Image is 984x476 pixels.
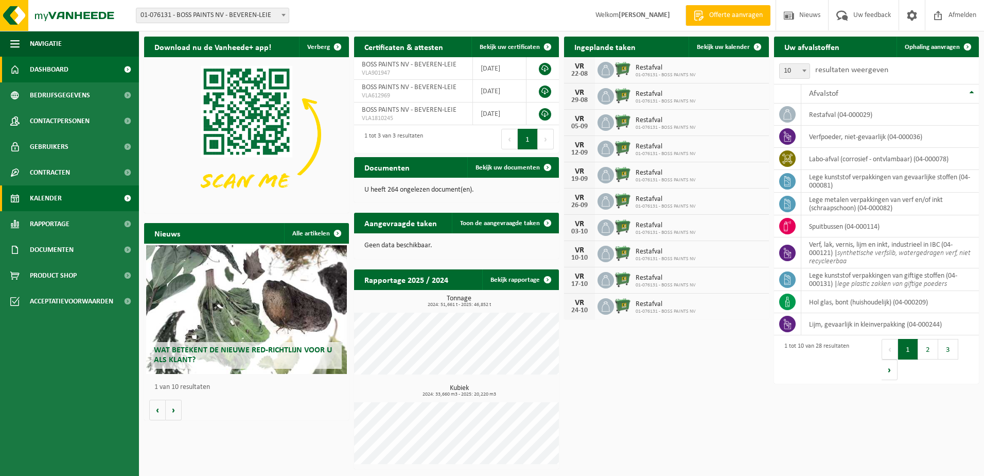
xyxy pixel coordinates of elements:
[569,254,590,262] div: 10-10
[636,169,696,177] span: Restafval
[144,223,190,243] h2: Nieuws
[801,126,979,148] td: verfpoeder, niet-gevaarlijk (04-000036)
[564,37,646,57] h2: Ingeplande taken
[636,151,696,157] span: 01-076131 - BOSS PAINTS NV
[569,97,590,104] div: 29-08
[636,72,696,78] span: 01-076131 - BOSS PAINTS NV
[636,282,696,288] span: 01-076131 - BOSS PAINTS NV
[779,338,849,381] div: 1 tot 10 van 28 resultaten
[473,80,526,103] td: [DATE]
[359,302,559,308] span: 2024: 51,661 t - 2025: 46,852 t
[636,222,696,230] span: Restafval
[636,98,696,105] span: 01-076131 - BOSS PAINTS NV
[136,8,289,23] span: 01-076131 - BOSS PAINTS NV - BEVEREN-LEIE
[569,176,590,183] div: 19-09
[467,157,558,178] a: Bekijk uw documenten
[569,123,590,130] div: 05-09
[154,346,332,364] span: Wat betekent de nieuwe RED-richtlijn voor u als klant?
[636,248,696,256] span: Restafval
[569,167,590,176] div: VR
[144,57,349,211] img: Download de VHEPlus App
[614,60,631,78] img: WB-0660-HPE-GN-01
[284,223,348,244] a: Alle artikelen
[538,129,554,149] button: Next
[362,61,456,69] span: BOSS PAINTS NV - BEVEREN-LEIE
[801,148,979,170] td: labo-afval (corrosief - ontvlambaar) (04-000078)
[362,69,465,77] span: VLA901947
[809,90,838,98] span: Afvalstof
[154,384,344,391] p: 1 van 10 resultaten
[636,177,696,183] span: 01-076131 - BOSS PAINTS NV
[569,141,590,149] div: VR
[30,211,69,237] span: Rapportage
[569,89,590,97] div: VR
[801,193,979,215] td: lege metalen verpakkingen van verf en/of inkt (schraapschoon) (04-000082)
[614,244,631,262] img: WB-0660-HPE-GN-01
[30,134,68,160] span: Gebruikers
[30,82,90,108] span: Bedrijfsgegevens
[476,164,540,171] span: Bekijk uw documenten
[569,62,590,71] div: VR
[614,87,631,104] img: WB-0660-HPE-GN-01
[636,116,696,125] span: Restafval
[518,129,538,149] button: 1
[569,115,590,123] div: VR
[30,57,68,82] span: Dashboard
[636,64,696,72] span: Restafval
[707,10,765,21] span: Offerte aanvragen
[636,274,696,282] span: Restafval
[359,295,559,308] h3: Tonnage
[362,114,465,123] span: VLA1810245
[364,186,549,194] p: U heeft 264 ongelezen document(en).
[30,108,90,134] span: Contactpersonen
[359,385,559,397] h3: Kubiek
[636,203,696,210] span: 01-076131 - BOSS PAINTS NV
[569,194,590,202] div: VR
[30,237,74,263] span: Documenten
[689,37,768,57] a: Bekijk uw kalender
[882,339,898,360] button: Previous
[146,245,347,374] a: Wat betekent de nieuwe RED-richtlijn voor u als klant?
[938,339,958,360] button: 3
[471,37,558,57] a: Bekijk uw certificaten
[30,31,62,57] span: Navigatie
[569,149,590,157] div: 12-09
[354,269,459,290] h2: Rapportage 2025 / 2024
[780,64,810,78] span: 10
[636,125,696,131] span: 01-076131 - BOSS PAINTS NV
[501,129,518,149] button: Previous
[569,228,590,235] div: 03-10
[905,44,960,50] span: Ophaling aanvragen
[614,218,631,235] img: WB-0660-HPE-GN-01
[364,242,549,249] p: Geen data beschikbaar.
[354,157,420,177] h2: Documenten
[636,195,696,203] span: Restafval
[614,165,631,183] img: WB-0660-HPE-GN-01
[307,44,330,50] span: Verberg
[801,215,979,237] td: spuitbussen (04-000114)
[614,139,631,157] img: WB-0660-HPE-GN-01
[686,5,770,26] a: Offerte aanvragen
[473,103,526,125] td: [DATE]
[614,192,631,209] img: WB-0660-HPE-GN-01
[882,360,898,380] button: Next
[636,90,696,98] span: Restafval
[569,220,590,228] div: VR
[614,270,631,288] img: WB-0660-HPE-GN-01
[569,307,590,314] div: 24-10
[362,92,465,100] span: VLA612969
[898,339,918,360] button: 1
[473,57,526,80] td: [DATE]
[569,273,590,281] div: VR
[569,202,590,209] div: 26-09
[614,113,631,130] img: WB-0660-HPE-GN-01
[801,291,979,313] td: hol glas, bont (huishoudelijk) (04-000209)
[636,256,696,262] span: 01-076131 - BOSS PAINTS NV
[815,66,888,74] label: resultaten weergeven
[144,37,282,57] h2: Download nu de Vanheede+ app!
[480,44,540,50] span: Bekijk uw certificaten
[569,299,590,307] div: VR
[897,37,978,57] a: Ophaling aanvragen
[354,213,447,233] h2: Aangevraagde taken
